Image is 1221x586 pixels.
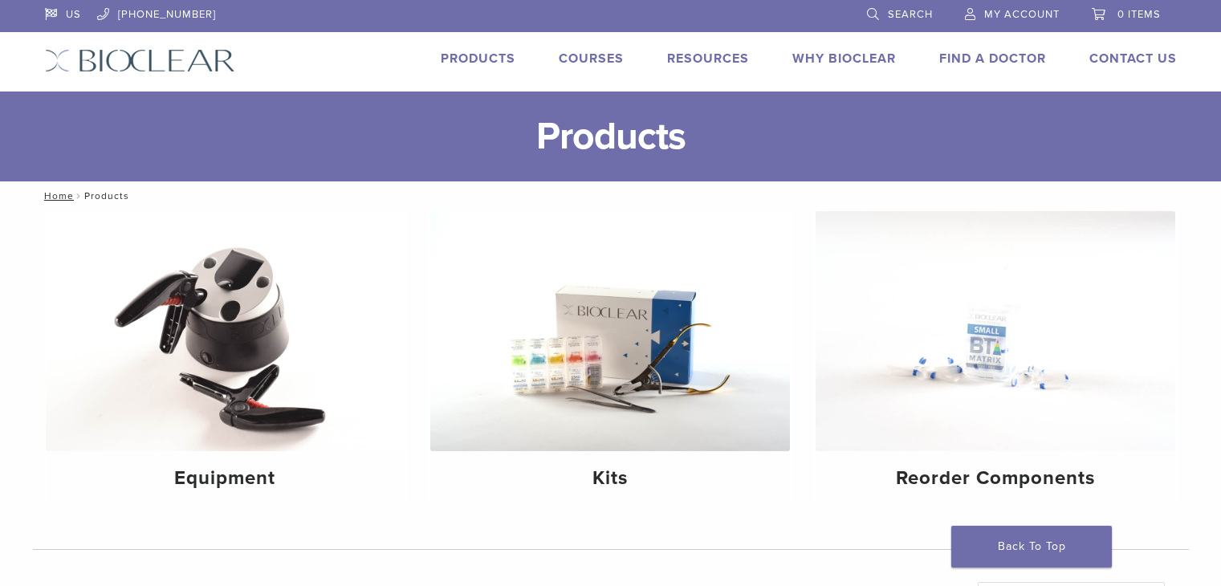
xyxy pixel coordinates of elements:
span: / [74,192,84,200]
a: Products [441,51,515,67]
span: Search [888,8,933,21]
img: Equipment [46,211,405,451]
a: Courses [559,51,624,67]
img: Kits [430,211,790,451]
a: Home [39,190,74,201]
a: Why Bioclear [792,51,896,67]
h4: Equipment [59,464,393,493]
h4: Reorder Components [828,464,1162,493]
a: Contact Us [1089,51,1177,67]
a: Reorder Components [816,211,1175,503]
a: Resources [667,51,749,67]
a: Equipment [46,211,405,503]
img: Bioclear [45,49,235,72]
a: Back To Top [951,526,1112,568]
span: My Account [984,8,1060,21]
img: Reorder Components [816,211,1175,451]
span: 0 items [1117,8,1161,21]
a: Find A Doctor [939,51,1046,67]
nav: Products [33,181,1189,210]
a: Kits [430,211,790,503]
h4: Kits [443,464,777,493]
